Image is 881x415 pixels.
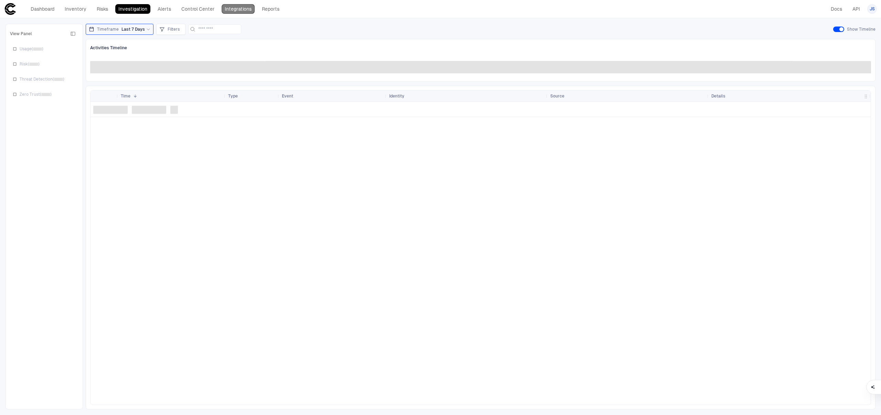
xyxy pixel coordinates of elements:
[20,46,43,52] span: Usage ( )
[90,45,127,51] span: Activities Timeline
[849,4,863,14] a: API
[121,93,130,99] span: Time
[28,4,57,14] a: Dashboard
[121,27,145,32] span: Last 7 Days
[178,4,217,14] a: Control Center
[282,93,293,99] span: Event
[20,76,64,82] span: Threat Detection ( )
[20,92,52,97] span: Zero Trust ( )
[10,31,32,37] span: View Panel
[222,4,255,14] a: Integrations
[867,4,877,14] button: JS
[711,93,725,99] span: Details
[62,4,89,14] a: Inventory
[97,27,119,32] span: Timeframe
[550,93,564,99] span: Source
[115,4,150,14] a: Investigation
[389,93,404,99] span: Identity
[259,4,283,14] a: Reports
[870,6,875,12] span: JS
[168,27,180,32] span: Filters
[94,4,111,14] a: Risks
[20,61,40,67] span: Risk ( )
[847,27,875,32] span: Show Timeline
[828,4,845,14] a: Docs
[228,93,238,99] span: Type
[155,4,174,14] a: Alerts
